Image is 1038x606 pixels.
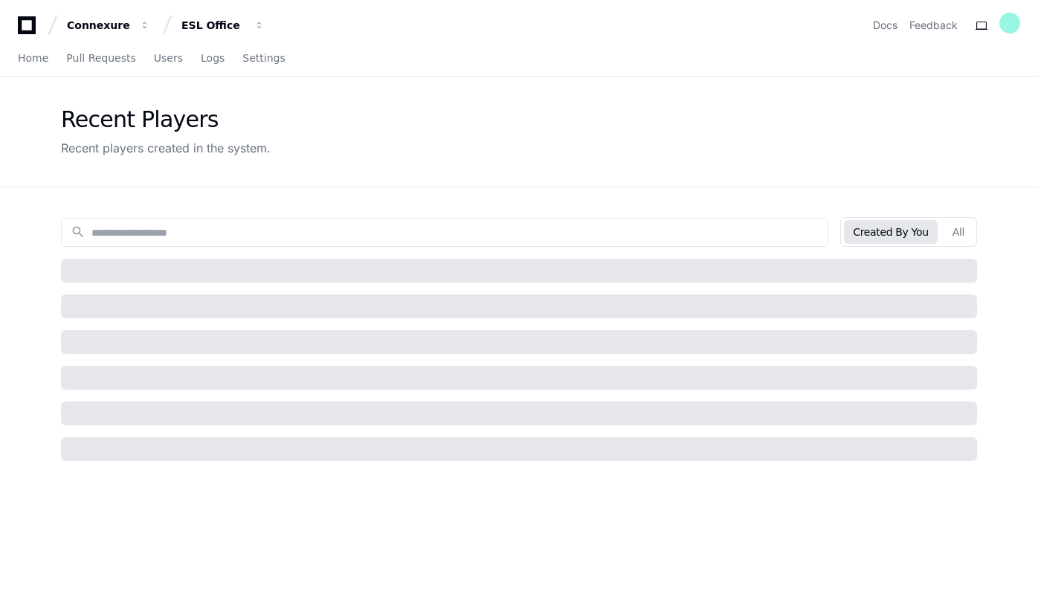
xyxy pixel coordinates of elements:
div: ESL Office [181,18,245,33]
a: Docs [873,18,897,33]
span: Settings [242,54,285,62]
span: Logs [201,54,225,62]
a: Users [154,42,183,76]
button: Connexure [61,12,156,39]
span: Home [18,54,48,62]
div: Recent players created in the system. [61,139,271,157]
a: Logs [201,42,225,76]
mat-icon: search [71,225,86,239]
button: ESL Office [175,12,271,39]
button: Created By You [844,220,937,244]
div: Recent Players [61,106,271,133]
span: Pull Requests [66,54,135,62]
button: All [944,220,973,244]
a: Pull Requests [66,42,135,76]
span: Users [154,54,183,62]
button: Feedback [909,18,958,33]
a: Home [18,42,48,76]
a: Settings [242,42,285,76]
div: Connexure [67,18,131,33]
